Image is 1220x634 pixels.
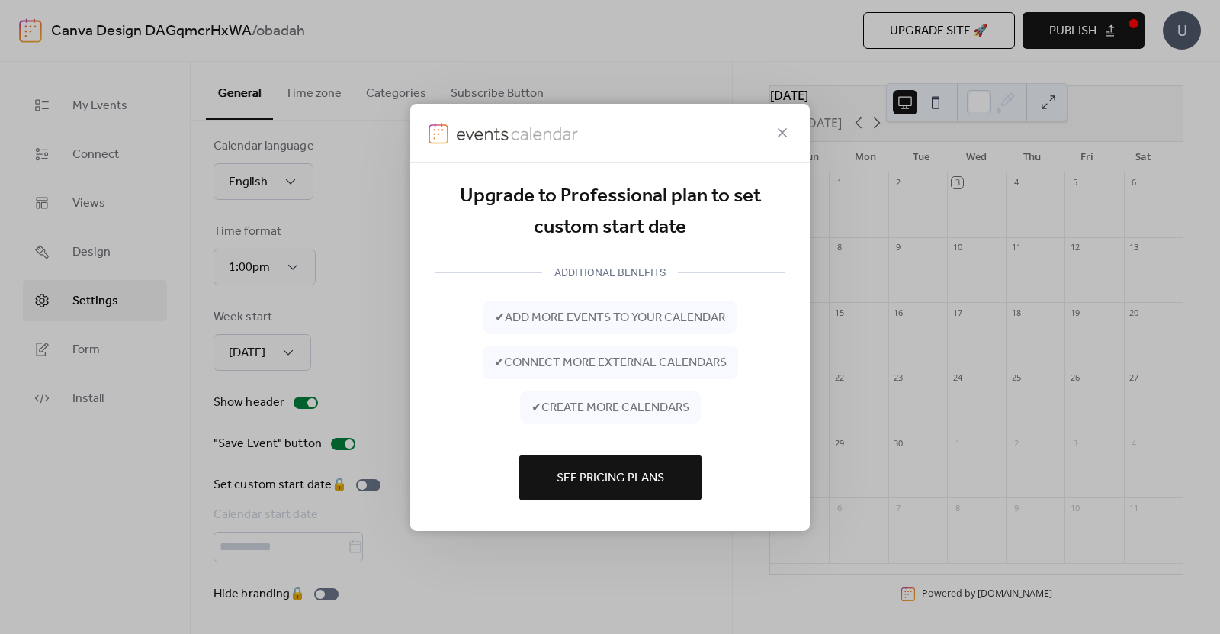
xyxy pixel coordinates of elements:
span: See Pricing Plans [557,469,664,488]
span: ✔ add more events to your calendar [495,309,725,327]
button: See Pricing Plans [518,455,702,500]
span: ✔ create more calendars [531,399,689,417]
img: logo-type [456,122,579,143]
img: logo-icon [429,122,448,143]
span: ✔ connect more external calendars [494,354,727,372]
div: ADDITIONAL BENEFITS [542,263,678,282]
div: Upgrade to Professional plan to set custom start date [435,180,785,243]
